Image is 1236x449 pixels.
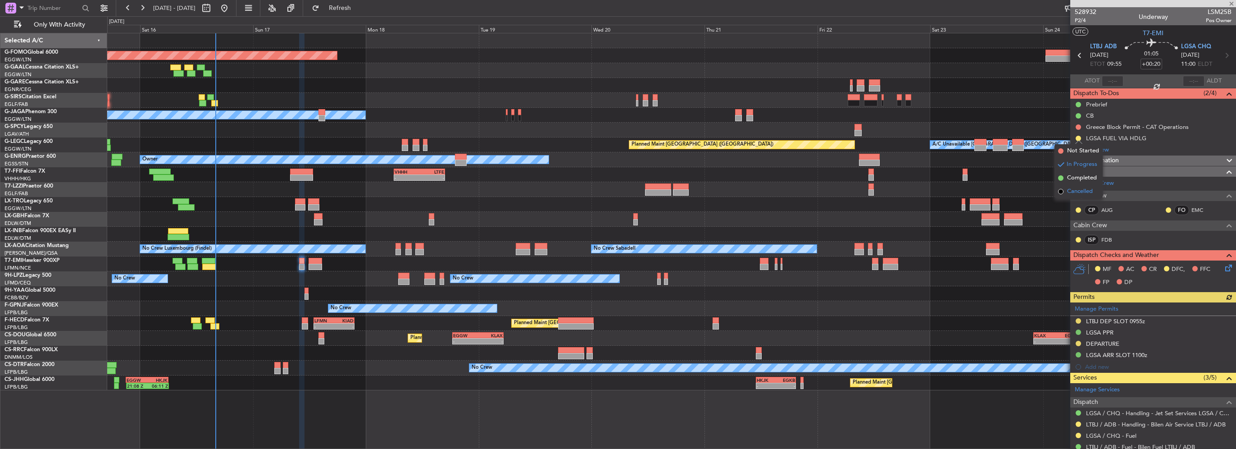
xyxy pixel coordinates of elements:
[1198,60,1212,69] span: ELDT
[5,265,31,271] a: LFMN/NCE
[10,18,98,32] button: Only With Activity
[147,377,168,383] div: HKJK
[5,64,25,70] span: G-GAAL
[334,318,354,323] div: KIAD
[109,18,124,26] div: [DATE]
[1149,265,1157,274] span: CR
[1090,60,1105,69] span: ETOT
[5,294,28,301] a: FCBB/BZV
[5,362,24,367] span: CS-DTR
[853,376,995,389] div: Planned Maint [GEOGRAPHIC_DATA] ([GEOGRAPHIC_DATA])
[514,316,656,330] div: Planned Maint [GEOGRAPHIC_DATA] ([GEOGRAPHIC_DATA])
[1067,174,1097,183] span: Completed
[5,169,45,174] a: T7-FFIFalcon 7X
[1067,147,1099,156] span: Not Started
[127,377,147,383] div: EGGW
[5,160,28,167] a: EGSS/STN
[395,169,419,174] div: VHHH
[314,318,334,323] div: LFMN
[5,362,55,367] a: CS-DTRFalcon 2000
[5,71,32,78] a: EGGW/LTN
[23,22,95,28] span: Only With Activity
[1034,339,1057,344] div: -
[127,383,147,389] div: 21:08 Z
[5,124,53,129] a: G-SPCYLegacy 650
[5,213,24,219] span: LX-GBH
[5,228,22,234] span: LX-INB
[5,146,32,152] a: EGGW/LTN
[5,109,25,115] span: G-JAGA
[591,25,704,33] div: Wed 20
[153,4,195,12] span: [DATE] - [DATE]
[1181,60,1195,69] span: 11:00
[1086,432,1136,440] a: LGSA / CHQ - Fuel
[140,25,253,33] div: Sat 16
[1073,373,1097,383] span: Services
[1101,236,1122,244] a: FDB
[1086,112,1094,119] div: CB
[5,302,24,308] span: F-GPNJ
[1086,409,1231,417] a: LGSA / CHQ - Handling - Jet Set Services LGSA / CHQ
[1086,134,1146,142] div: LGSA FUEL VIA HDLG
[5,79,79,85] a: G-GARECessna Citation XLS+
[5,273,23,278] span: 9H-LPZ
[1204,373,1217,382] span: (3/5)
[366,25,479,33] div: Mon 18
[5,154,26,159] span: G-ENRG
[472,361,492,375] div: No Crew
[1103,278,1109,287] span: FP
[5,154,56,159] a: G-ENRGPraetor 600
[479,25,592,33] div: Tue 19
[5,183,23,189] span: T7-LZZI
[1139,12,1168,22] div: Underway
[5,56,32,63] a: EGGW/LTN
[5,124,24,129] span: G-SPCY
[5,139,24,144] span: G-LEGC
[5,50,58,55] a: G-FOMOGlobal 6000
[1067,187,1093,196] span: Cancelled
[1075,7,1096,17] span: 528932
[27,1,79,15] input: Trip Number
[5,94,22,100] span: G-SIRS
[5,258,22,263] span: T7-EMI
[253,25,366,33] div: Sun 17
[478,333,503,338] div: KLAX
[5,220,31,227] a: EDLW/DTM
[1086,101,1107,108] div: Prebrief
[5,347,24,353] span: CS-RRC
[1043,25,1156,33] div: Sun 24
[1204,88,1217,98] span: (2/4)
[1085,146,1231,153] div: Add new
[757,377,776,383] div: HKJK
[1034,333,1057,338] div: KLAX
[1172,265,1185,274] span: DFC,
[5,317,49,323] a: F-HECDFalcon 7X
[5,183,53,189] a: T7-LZZIPraetor 600
[5,324,28,331] a: LFPB/LBG
[5,288,25,293] span: 9H-YAA
[776,377,795,383] div: EGKB
[1084,205,1099,215] div: CP
[704,25,818,33] div: Thu 21
[5,339,28,346] a: LFPB/LBG
[1075,385,1120,394] a: Manage Services
[5,139,53,144] a: G-LEGCLegacy 600
[594,242,636,256] div: No Crew Sabadell
[5,309,28,316] a: LFPB/LBG
[632,138,773,151] div: Planned Maint [GEOGRAPHIC_DATA] ([GEOGRAPHIC_DATA])
[5,354,32,361] a: DNMM/LOS
[1073,250,1159,261] span: Dispatch Checks and Weather
[5,332,26,338] span: CS-DOU
[419,169,444,174] div: LTFE
[757,383,776,389] div: -
[5,347,58,353] a: CS-RRCFalcon 900LX
[1057,333,1079,338] div: EGGW
[453,339,478,344] div: -
[818,25,931,33] div: Fri 22
[5,377,55,382] a: CS-JHHGlobal 6000
[395,175,419,180] div: -
[419,175,444,180] div: -
[314,324,334,329] div: -
[5,86,32,93] a: EGNR/CEG
[1086,421,1226,428] a: LTBJ / ADB - Handling - Bilen Air Service LTBJ / ADB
